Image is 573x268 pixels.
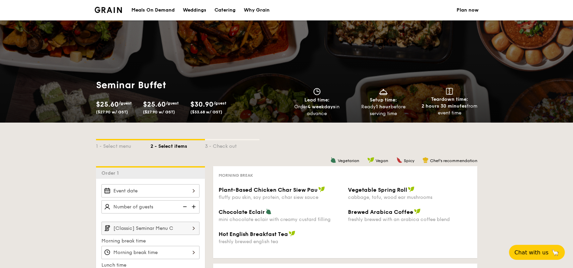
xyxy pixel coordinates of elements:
[189,200,200,213] img: icon-add.58712e84.svg
[421,103,467,109] strong: 2 hours 30 minutes
[304,97,330,103] span: Lead time:
[353,104,414,117] div: Ready before serving time
[190,100,213,109] span: $30.90
[96,140,150,150] div: 1 - Select menu
[101,238,200,245] label: Morning break time
[330,157,336,163] img: icon-vegetarian.fe4039eb.svg
[179,200,189,213] img: icon-reduce.1d2dbef1.svg
[408,186,415,192] img: icon-vegan.f8ff3823.svg
[307,104,335,110] strong: 4 weekdays
[96,110,128,114] span: ($27.90 w/ GST)
[376,158,388,163] span: Vegan
[348,194,472,200] div: cabbage, tofu, wood ear mushrooms
[312,88,322,95] img: icon-clock.2db775ea.svg
[219,187,318,193] span: Plant-Based Chicken Char Siew Pau
[219,231,288,237] span: Hot English Breakfast Tea
[423,157,429,163] img: icon-chef-hat.a58ddaea.svg
[367,157,374,163] img: icon-vegan.f8ff3823.svg
[96,79,232,91] h1: Seminar Buffet
[419,103,480,116] div: from event time
[101,246,200,259] input: Morning break time
[166,101,179,106] span: /guest
[404,158,414,163] span: Spicy
[219,209,265,215] span: Chocolate Eclair
[318,186,325,192] img: icon-vegan.f8ff3823.svg
[430,158,477,163] span: Chef's recommendation
[287,104,348,117] div: Order in advance
[396,157,402,163] img: icon-spicy.37a8142b.svg
[95,7,122,13] a: Logotype
[289,231,296,237] img: icon-vegan.f8ff3823.svg
[348,209,413,215] span: Brewed Arabica Coffee
[95,7,122,13] img: Grain
[190,110,222,114] span: ($33.68 w/ GST)
[219,239,343,245] div: freshly brewed english tea
[205,140,259,150] div: 3 - Check out
[143,110,175,114] span: ($27.90 w/ GST)
[96,100,119,109] span: $25.60
[376,104,391,110] strong: 1 hour
[378,88,388,95] img: icon-dish.430c3a2e.svg
[431,96,468,102] span: Teardown time:
[414,208,421,215] img: icon-vegan.f8ff3823.svg
[219,217,343,222] div: mini chocolate eclair with creamy custard filling
[219,194,343,200] div: fluffy pau skin, soy protein, char siew sauce
[266,208,272,215] img: icon-vegetarian.fe4039eb.svg
[150,140,205,150] div: 2 - Select items
[514,249,548,256] span: Chat with us
[219,173,253,178] span: Morning break
[348,217,472,222] div: freshly brewed with an arabica coffee blend
[348,187,407,193] span: Vegetable Spring Roll
[119,101,132,106] span: /guest
[101,184,200,198] input: Event date
[509,245,565,260] button: Chat with us🦙
[213,101,226,106] span: /guest
[188,222,200,235] img: icon-chevron-right.3c0dfbd6.svg
[143,100,166,109] span: $25.60
[551,249,559,256] span: 🦙
[370,97,397,103] span: Setup time:
[338,158,359,163] span: Vegetarian
[446,88,453,95] img: icon-teardown.65201eee.svg
[101,170,122,176] span: Order 1
[101,200,200,214] input: Number of guests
